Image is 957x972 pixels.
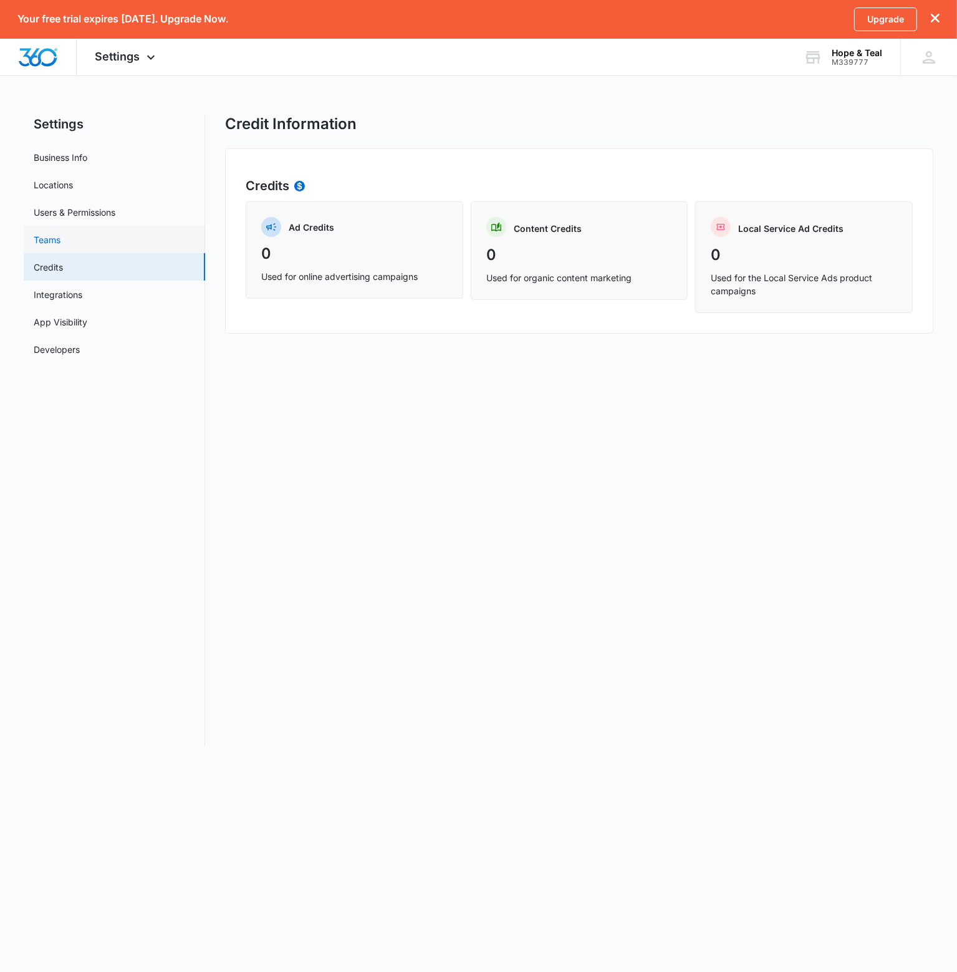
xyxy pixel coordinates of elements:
p: Ad Credits [289,221,334,234]
p: 0 [486,244,672,266]
div: account name [832,48,882,58]
h2: Credits [246,176,912,195]
a: Users & Permissions [34,206,115,219]
p: Local Service Ad Credits [738,222,844,235]
a: Locations [34,178,73,191]
div: account id [832,58,882,67]
h2: Settings [24,115,205,133]
a: Integrations [34,288,82,301]
p: Content Credits [514,222,582,235]
a: App Visibility [34,315,87,329]
a: Credits [34,261,63,274]
span: Settings [95,50,140,63]
a: Developers [34,343,80,356]
h1: Credit Information [225,115,357,133]
p: 0 [711,244,897,266]
button: dismiss this dialog [931,13,940,25]
p: Used for online advertising campaigns [261,270,447,283]
p: Used for organic content marketing [486,271,672,284]
p: 0 [261,243,447,265]
a: Business Info [34,151,87,164]
a: Upgrade [854,7,917,31]
p: Your free trial expires [DATE]. Upgrade Now. [17,13,228,25]
div: Settings [77,39,177,75]
p: Used for the Local Service Ads product campaigns [711,271,897,297]
a: Teams [34,233,60,246]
